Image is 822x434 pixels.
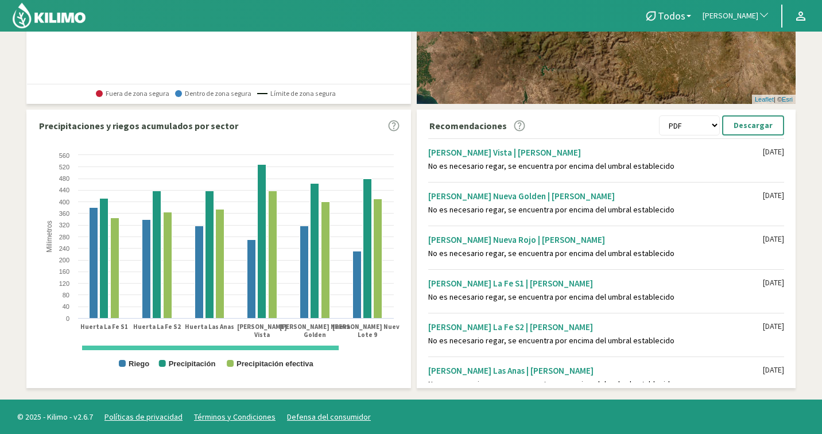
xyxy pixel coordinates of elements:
[80,323,128,331] text: Huerta La Fe S1
[63,303,69,310] text: 40
[59,199,69,206] text: 400
[45,221,53,253] text: Milímetros
[11,2,87,29] img: Kilimo
[185,323,234,331] text: Huerta Las Anas
[237,323,287,339] text: [PERSON_NAME] Vista
[429,119,507,133] p: Recomendaciones
[133,323,181,331] text: Huerta La Fe S2
[129,359,149,368] text: Riego
[59,164,69,170] text: 520
[175,90,251,98] span: Dentro de zona segura
[59,234,69,241] text: 280
[59,210,69,217] text: 360
[11,411,99,423] span: © 2025 - Kilimo - v2.6.7
[763,278,784,288] div: [DATE]
[236,359,313,368] text: Precipitación efectiva
[763,321,784,331] div: [DATE]
[59,245,69,252] text: 240
[763,147,784,157] div: [DATE]
[169,359,216,368] text: Precipitación
[763,365,784,375] div: [DATE]
[257,90,336,98] span: Límite de zona segura
[658,10,685,22] span: Todos
[428,205,763,215] div: No es necesario regar, se encuentra por encima del umbral establecido
[59,280,69,287] text: 120
[428,379,763,389] div: No es necesario regar, se encuentra por encima del umbral establecido
[332,323,403,339] text: [PERSON_NAME] Nueva Lote 9
[59,222,69,228] text: 320
[428,336,763,346] div: No es necesario regar, se encuentra por encima del umbral establecido
[734,119,773,132] p: Descargar
[96,90,169,98] span: Fuera de zona segura
[763,234,784,244] div: [DATE]
[39,119,238,133] p: Precipitaciones y riegos acumulados por sector
[59,257,69,263] text: 200
[59,152,69,159] text: 560
[428,191,763,201] div: [PERSON_NAME] Nueva Golden | [PERSON_NAME]
[280,323,350,339] text: [PERSON_NAME] Nueva Golden
[104,412,183,422] a: Políticas de privacidad
[428,321,763,332] div: [PERSON_NAME] La Fe S2 | [PERSON_NAME]
[428,147,763,158] div: [PERSON_NAME] Vista | [PERSON_NAME]
[59,268,69,275] text: 160
[428,365,763,376] div: [PERSON_NAME] Las Anas | [PERSON_NAME]
[755,96,774,103] a: Leaflet
[194,412,276,422] a: Términos y Condiciones
[428,249,763,258] div: No es necesario regar, se encuentra por encima del umbral establecido
[703,10,758,22] span: [PERSON_NAME]
[763,191,784,200] div: [DATE]
[428,292,763,302] div: No es necesario regar, se encuentra por encima del umbral establecido
[287,412,371,422] a: Defensa del consumidor
[59,187,69,193] text: 440
[428,234,763,245] div: [PERSON_NAME] Nueva Rojo | [PERSON_NAME]
[66,315,69,322] text: 0
[722,115,784,135] button: Descargar
[59,175,69,182] text: 480
[752,95,796,104] div: | ©
[697,3,776,29] button: [PERSON_NAME]
[782,96,793,103] a: Esri
[428,278,763,289] div: [PERSON_NAME] La Fe S1 | [PERSON_NAME]
[428,161,763,171] div: No es necesario regar, se encuentra por encima del umbral establecido
[63,292,69,299] text: 80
